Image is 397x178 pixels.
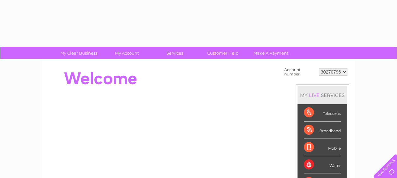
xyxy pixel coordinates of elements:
[304,139,341,156] div: Mobile
[308,92,321,98] div: LIVE
[101,47,153,59] a: My Account
[197,47,249,59] a: Customer Help
[283,66,317,78] td: Account number
[245,47,297,59] a: Make A Payment
[53,47,105,59] a: My Clear Business
[304,156,341,174] div: Water
[304,104,341,122] div: Telecoms
[304,122,341,139] div: Broadband
[149,47,201,59] a: Services
[298,86,347,104] div: MY SERVICES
